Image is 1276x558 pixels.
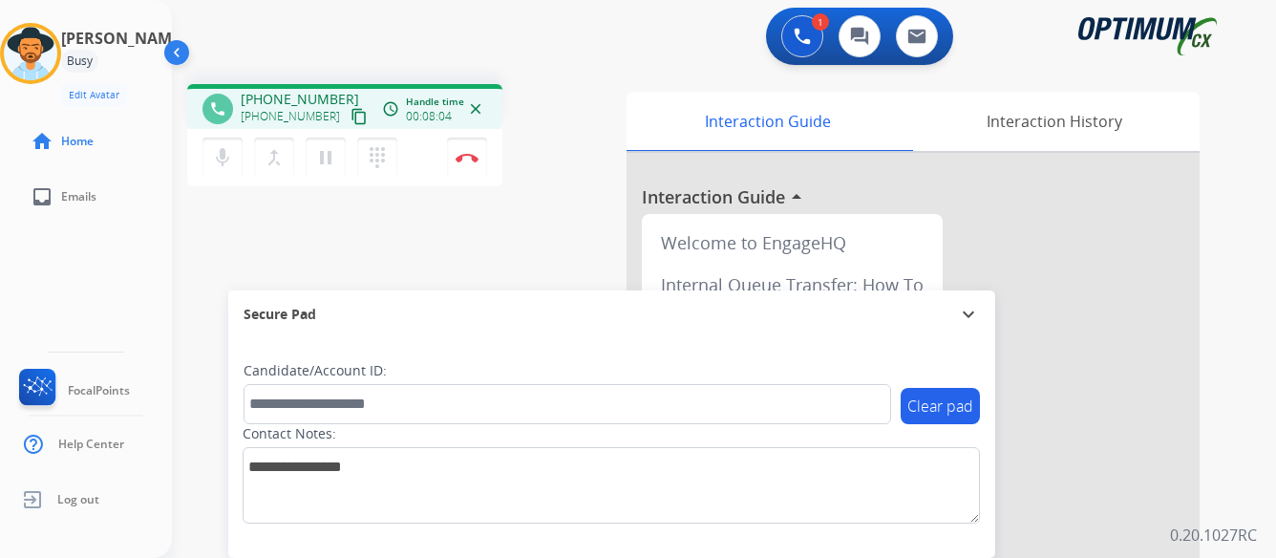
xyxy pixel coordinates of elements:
[4,27,57,80] img: avatar
[627,92,908,151] div: Interaction Guide
[31,130,53,153] mat-icon: home
[314,146,337,169] mat-icon: pause
[957,303,980,326] mat-icon: expand_more
[812,13,829,31] div: 1
[241,109,340,124] span: [PHONE_NUMBER]
[31,185,53,208] mat-icon: inbox
[908,92,1200,151] div: Interaction History
[243,424,336,443] label: Contact Notes:
[61,134,94,149] span: Home
[57,492,99,507] span: Log out
[241,90,359,109] span: [PHONE_NUMBER]
[244,305,316,324] span: Secure Pad
[61,84,127,106] button: Edit Avatar
[61,27,185,50] h3: [PERSON_NAME]
[209,100,226,118] mat-icon: phone
[406,109,452,124] span: 00:08:04
[901,388,980,424] button: Clear pad
[58,437,124,452] span: Help Center
[15,369,130,413] a: FocalPoints
[351,108,368,125] mat-icon: content_copy
[1170,524,1257,547] p: 0.20.1027RC
[61,50,98,73] div: Busy
[366,146,389,169] mat-icon: dialpad
[61,189,96,204] span: Emails
[649,222,935,264] div: Welcome to EngageHQ
[68,383,130,398] span: FocalPoints
[649,264,935,306] div: Internal Queue Transfer: How To
[467,100,484,118] mat-icon: close
[211,146,234,169] mat-icon: mic
[456,153,478,162] img: control
[382,100,399,118] mat-icon: access_time
[406,95,464,109] span: Handle time
[263,146,286,169] mat-icon: merge_type
[244,361,387,380] label: Candidate/Account ID:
